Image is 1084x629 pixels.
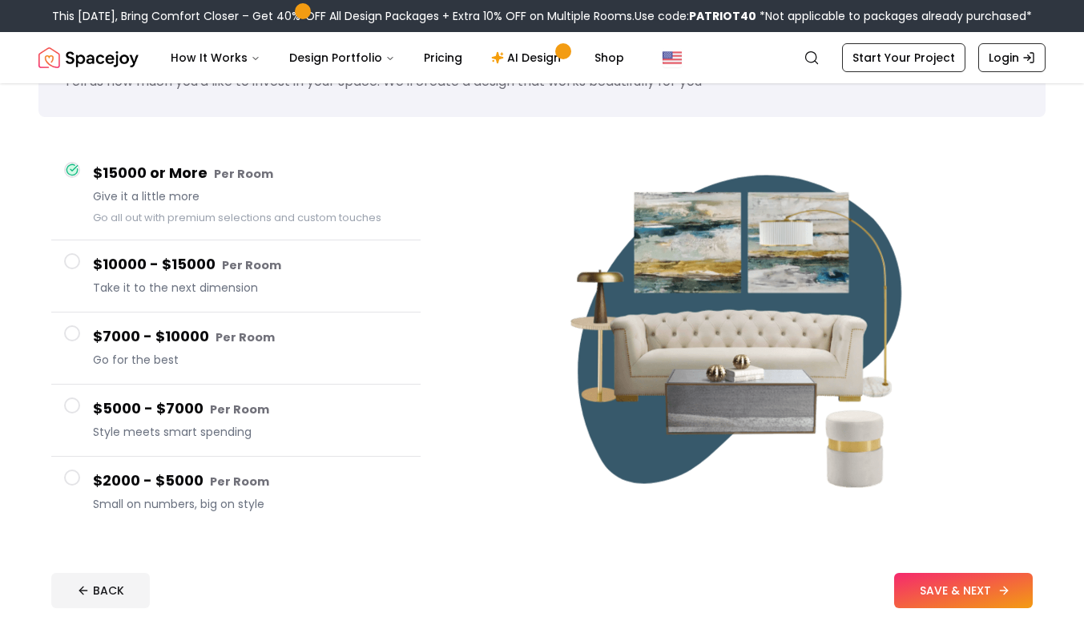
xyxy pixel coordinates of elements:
nav: Main [158,42,637,74]
a: Login [978,43,1046,72]
nav: Global [38,32,1046,83]
div: This [DATE], Bring Comfort Closer – Get 40% OFF All Design Packages + Extra 10% OFF on Multiple R... [52,8,1032,24]
small: Per Room [216,329,275,345]
span: *Not applicable to packages already purchased* [756,8,1032,24]
span: Small on numbers, big on style [93,496,408,512]
small: Go all out with premium selections and custom touches [93,211,381,224]
h4: $15000 or More [93,162,408,185]
a: Pricing [411,42,475,74]
a: Start Your Project [842,43,965,72]
h4: $7000 - $10000 [93,325,408,349]
button: $15000 or More Per RoomGive it a little moreGo all out with premium selections and custom touches [51,149,421,240]
b: PATRIOT40 [689,8,756,24]
span: Use code: [635,8,756,24]
span: Take it to the next dimension [93,280,408,296]
small: Per Room [210,401,269,417]
small: Per Room [222,257,281,273]
h4: $2000 - $5000 [93,470,408,493]
span: Go for the best [93,352,408,368]
button: BACK [51,573,150,608]
button: $7000 - $10000 Per RoomGo for the best [51,312,421,385]
button: $10000 - $15000 Per RoomTake it to the next dimension [51,240,421,312]
button: SAVE & NEXT [894,573,1033,608]
button: $5000 - $7000 Per RoomStyle meets smart spending [51,385,421,457]
a: Shop [582,42,637,74]
img: United States [663,48,682,67]
h4: $5000 - $7000 [93,397,408,421]
span: Give it a little more [93,188,408,204]
button: How It Works [158,42,273,74]
span: Style meets smart spending [93,424,408,440]
a: AI Design [478,42,578,74]
img: Spacejoy Logo [38,42,139,74]
small: Per Room [210,474,269,490]
button: Design Portfolio [276,42,408,74]
a: Spacejoy [38,42,139,74]
h4: $10000 - $15000 [93,253,408,276]
small: Per Room [214,166,273,182]
button: $2000 - $5000 Per RoomSmall on numbers, big on style [51,457,421,528]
